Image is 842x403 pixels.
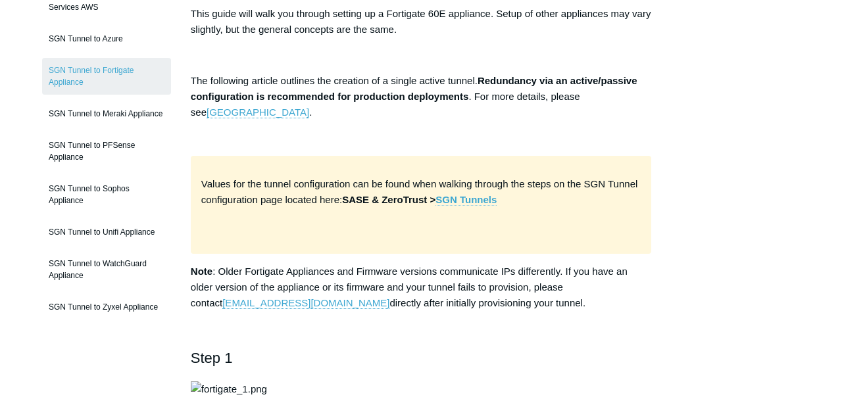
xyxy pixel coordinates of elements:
p: : Older Fortigate Appliances and Firmware versions communicate IPs differently. If you have an ol... [191,264,651,311]
a: SGN Tunnel to Sophos Appliance [42,176,171,213]
h2: Step 1 [191,346,651,369]
strong: SASE & ZeroTrust > [342,194,497,206]
strong: Redundancy via an active/passive configuration is recommended for production deployments [191,75,637,102]
p: This guide will walk you through setting up a Fortigate 60E appliance. Setup of other appliances ... [191,6,651,37]
a: [EMAIL_ADDRESS][DOMAIN_NAME] [222,297,389,309]
p: Values for the tunnel configuration can be found when walking through the steps on the SGN Tunnel... [201,176,641,208]
strong: Note [191,266,212,277]
a: SGN Tunnel to Azure [42,26,171,51]
a: SGN Tunnel to Meraki Appliance [42,101,171,126]
a: SGN Tunnel to Fortigate Appliance [42,58,171,95]
a: [GEOGRAPHIC_DATA] [207,107,309,118]
a: SGN Tunnels [435,194,497,206]
img: fortigate_1.png [191,381,267,397]
a: SGN Tunnel to Zyxel Appliance [42,295,171,320]
a: SGN Tunnel to Unifi Appliance [42,220,171,245]
a: SGN Tunnel to PFSense Appliance [42,133,171,170]
a: SGN Tunnel to WatchGuard Appliance [42,251,171,288]
p: The following article outlines the creation of a single active tunnel. . For more details, please... [191,73,651,120]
